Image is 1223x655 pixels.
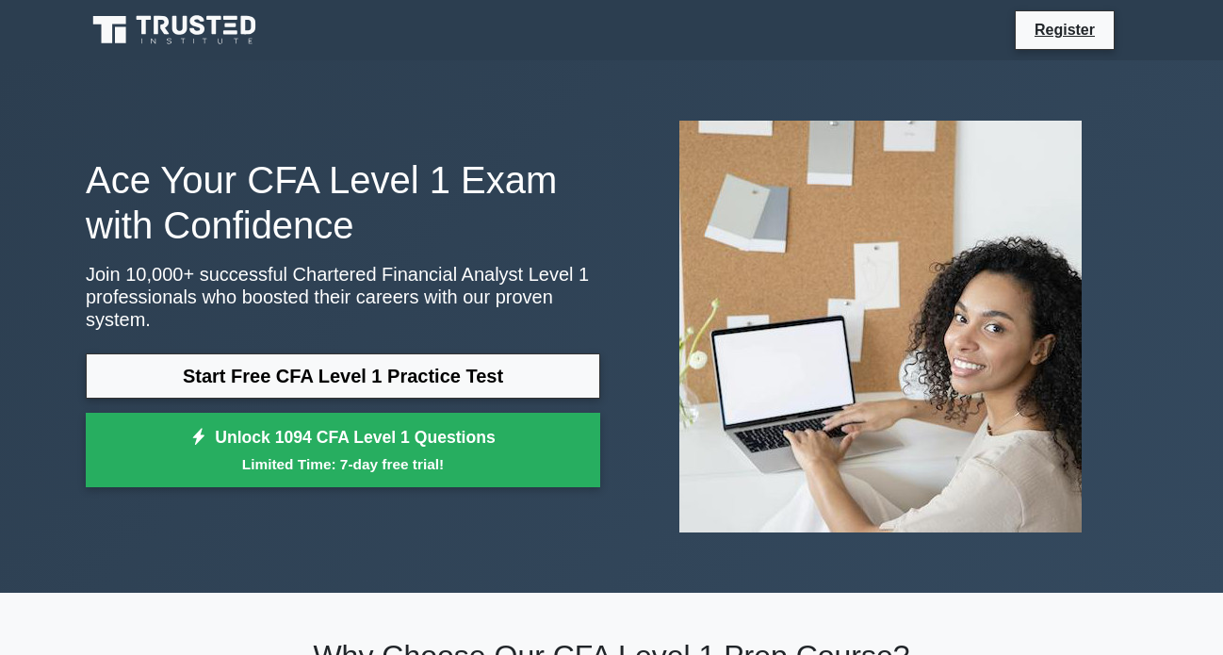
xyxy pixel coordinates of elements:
a: Unlock 1094 CFA Level 1 QuestionsLimited Time: 7-day free trial! [86,413,600,488]
h1: Ace Your CFA Level 1 Exam with Confidence [86,157,600,248]
a: Register [1023,18,1106,41]
a: Start Free CFA Level 1 Practice Test [86,353,600,399]
p: Join 10,000+ successful Chartered Financial Analyst Level 1 professionals who boosted their caree... [86,263,600,331]
small: Limited Time: 7-day free trial! [109,453,577,475]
